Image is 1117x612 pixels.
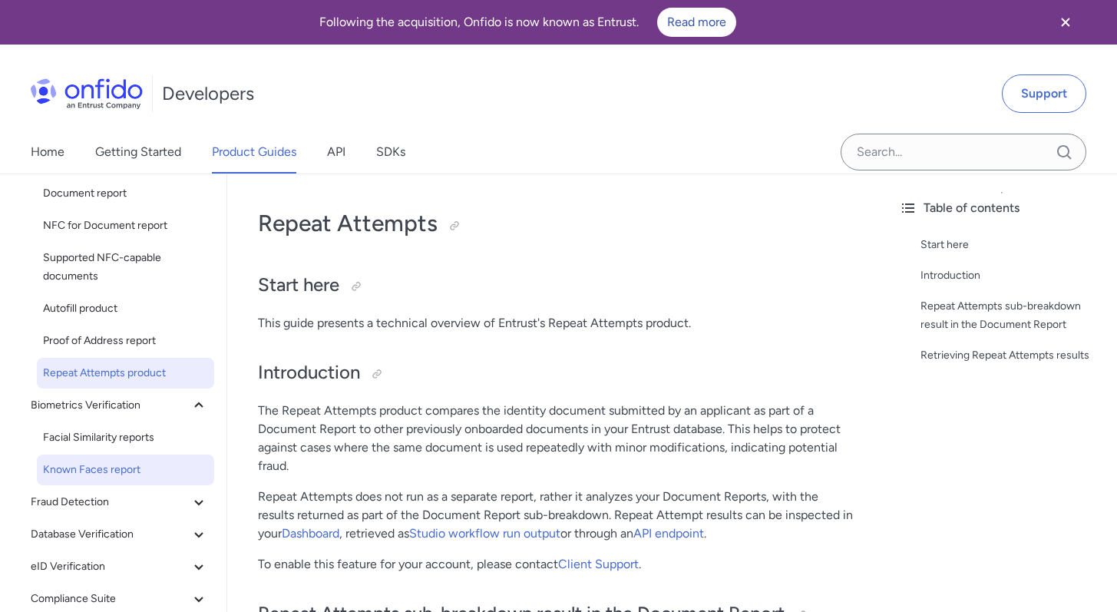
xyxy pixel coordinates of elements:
a: Proof of Address report [37,326,214,356]
a: Known Faces report [37,455,214,485]
button: Fraud Detection [25,487,214,518]
span: Known Faces report [43,461,208,479]
a: Introduction [920,266,1105,285]
a: Product Guides [212,131,296,174]
p: The Repeat Attempts product compares the identity document submitted by an applicant as part of a... [258,402,856,475]
a: Autofill product [37,293,214,324]
a: Client Support [558,557,639,571]
a: Home [31,131,64,174]
span: NFC for Document report [43,217,208,235]
a: Studio workflow run output [409,526,560,541]
p: This guide presents a technical overview of Entrust's Repeat Attempts product. [258,314,856,332]
span: Compliance Suite [31,590,190,608]
a: Repeat Attempts product [37,358,214,389]
span: Database Verification [31,525,190,544]
button: eID Verification [25,551,214,582]
span: Autofill product [43,299,208,318]
a: Supported NFC-capable documents [37,243,214,292]
span: eID Verification [31,557,190,576]
a: Read more [657,8,736,37]
h2: Introduction [258,360,856,386]
a: Facial Similarity reports [37,422,214,453]
div: Table of contents [899,199,1105,217]
svg: Close banner [1056,13,1075,31]
img: Onfido Logo [31,78,143,109]
h1: Developers [162,81,254,106]
span: Repeat Attempts product [43,364,208,382]
a: NFC for Document report [37,210,214,241]
a: SDKs [376,131,405,174]
a: Support [1002,74,1086,113]
button: Database Verification [25,519,214,550]
a: Retrieving Repeat Attempts results [920,346,1105,365]
h1: Repeat Attempts [258,208,856,239]
h2: Start here [258,273,856,299]
span: Proof of Address report [43,332,208,350]
span: Supported NFC-capable documents [43,249,208,286]
a: Getting Started [95,131,181,174]
button: Close banner [1037,3,1094,41]
input: Onfido search input field [841,134,1086,170]
a: Start here [920,236,1105,254]
span: Fraud Detection [31,493,190,511]
a: Repeat Attempts sub-breakdown result in the Document Report [920,297,1105,334]
a: Dashboard [282,526,339,541]
div: Following the acquisition, Onfido is now known as Entrust. [18,8,1037,37]
button: Biometrics Verification [25,390,214,421]
span: Document report [43,184,208,203]
p: Repeat Attempts does not run as a separate report, rather it analyzes your Document Reports, with... [258,488,856,543]
a: Document report [37,178,214,209]
p: To enable this feature for your account, please contact . [258,555,856,574]
a: API [327,131,345,174]
span: Biometrics Verification [31,396,190,415]
span: Facial Similarity reports [43,428,208,447]
a: API endpoint [633,526,704,541]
